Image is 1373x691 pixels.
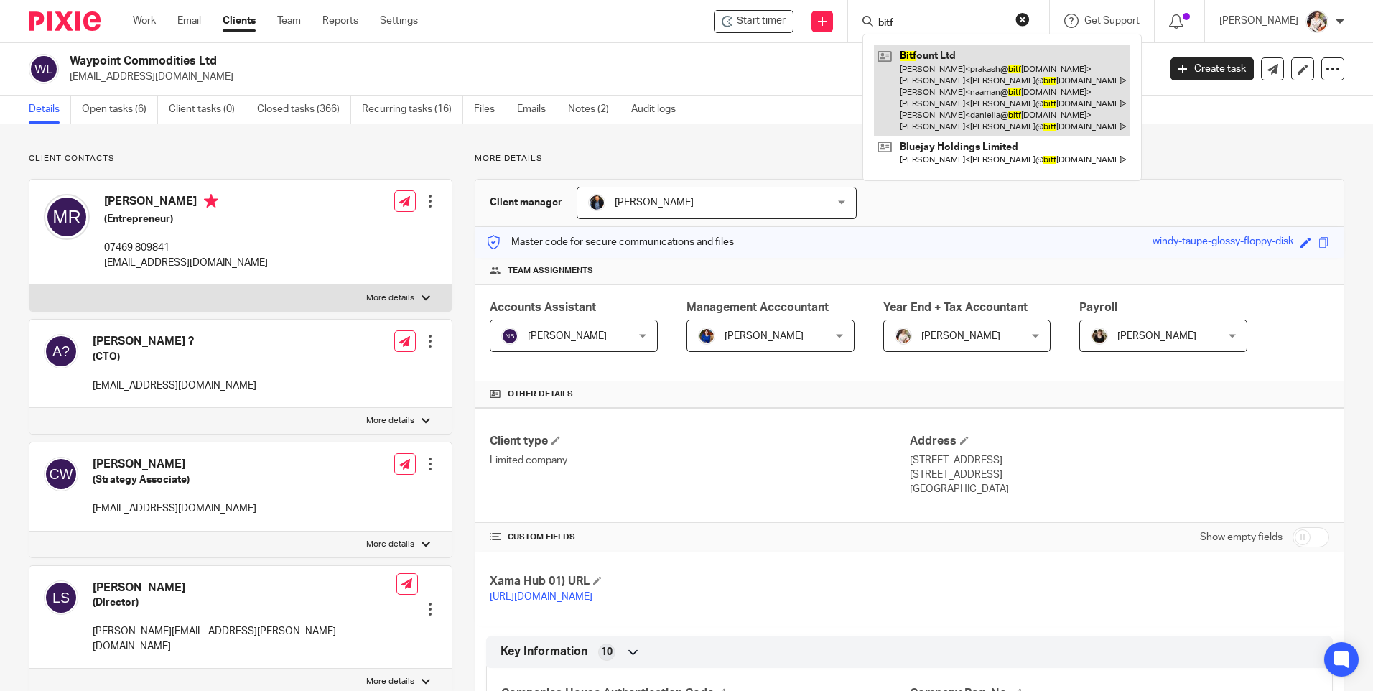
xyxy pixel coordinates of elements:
h2: Waypoint Commodities Ltd [70,54,933,69]
p: 07469 809841 [104,241,268,255]
a: Reports [322,14,358,28]
p: [EMAIL_ADDRESS][DOMAIN_NAME] [93,501,256,516]
a: Closed tasks (366) [257,96,351,124]
h4: Address [910,434,1329,449]
img: svg%3E [29,54,59,84]
img: %3E %3Ctext x='21' fill='%23ffffff' font-family='aktiv-grotesk,-apple-system,BlinkMacSystemFont,S... [44,334,78,368]
a: Files [474,96,506,124]
span: [PERSON_NAME] [528,331,607,341]
i: Primary [204,194,218,208]
p: [STREET_ADDRESS] [910,468,1329,482]
h5: (Director) [93,595,396,610]
h4: Xama Hub 01) URL [490,574,909,589]
a: Work [133,14,156,28]
a: Details [29,96,71,124]
img: Pixie [29,11,101,31]
img: svg%3E [501,328,518,345]
h4: [PERSON_NAME] [93,580,396,595]
a: Email [177,14,201,28]
span: [PERSON_NAME] [725,331,804,341]
span: 10 [601,645,613,659]
p: More details [366,539,414,550]
a: Team [277,14,301,28]
p: More details [366,292,414,304]
p: [STREET_ADDRESS] [910,453,1329,468]
p: More details [366,676,414,687]
span: [PERSON_NAME] [615,198,694,208]
p: [GEOGRAPHIC_DATA] [910,482,1329,496]
img: Kayleigh%20Henson.jpeg [895,328,912,345]
span: [PERSON_NAME] [1117,331,1196,341]
a: Clients [223,14,256,28]
h5: (Strategy Associate) [93,473,256,487]
span: Key Information [501,644,587,659]
p: [PERSON_NAME] [1219,14,1298,28]
h4: CUSTOM FIELDS [490,532,909,543]
a: Audit logs [631,96,686,124]
img: Nicole.jpeg [698,328,715,345]
h4: [PERSON_NAME] ? [93,334,256,349]
a: Client tasks (0) [169,96,246,124]
img: Helen%20Campbell.jpeg [1091,328,1108,345]
a: Create task [1170,57,1254,80]
h4: [PERSON_NAME] [104,194,268,212]
span: [PERSON_NAME] [921,331,1000,341]
img: svg%3E [44,457,78,491]
div: windy-taupe-glossy-floppy-disk [1153,234,1293,251]
a: Settings [380,14,418,28]
img: martin-hickman.jpg [588,194,605,211]
span: Get Support [1084,16,1140,26]
p: More details [475,153,1344,164]
h4: [PERSON_NAME] [93,457,256,472]
img: svg%3E [44,194,90,240]
span: Team assignments [508,265,593,277]
p: More details [366,415,414,427]
img: svg%3E [44,580,78,615]
p: Client contacts [29,153,452,164]
h5: (Entrepreneur) [104,212,268,226]
span: Payroll [1079,302,1117,313]
p: [EMAIL_ADDRESS][DOMAIN_NAME] [104,256,268,270]
a: [URL][DOMAIN_NAME] [490,592,592,602]
a: Open tasks (6) [82,96,158,124]
p: [EMAIL_ADDRESS][DOMAIN_NAME] [93,379,256,393]
p: [PERSON_NAME][EMAIL_ADDRESS][PERSON_NAME][DOMAIN_NAME] [93,624,396,654]
h3: Client manager [490,195,562,210]
a: Emails [517,96,557,124]
input: Search [877,17,1006,30]
span: Management Acccountant [686,302,829,313]
a: Notes (2) [568,96,620,124]
img: Kayleigh%20Henson.jpeg [1305,10,1328,33]
span: Start timer [737,14,786,29]
h4: Client type [490,434,909,449]
h5: (CTO) [93,350,256,364]
a: Recurring tasks (16) [362,96,463,124]
span: Accounts Assistant [490,302,596,313]
div: Waypoint Commodities Ltd [714,10,793,33]
p: Limited company [490,453,909,468]
p: [EMAIL_ADDRESS][DOMAIN_NAME] [70,70,1149,84]
p: Master code for secure communications and files [486,235,734,249]
span: Year End + Tax Accountant [883,302,1028,313]
label: Show empty fields [1200,530,1283,544]
button: Clear [1015,12,1030,27]
span: Other details [508,389,573,400]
